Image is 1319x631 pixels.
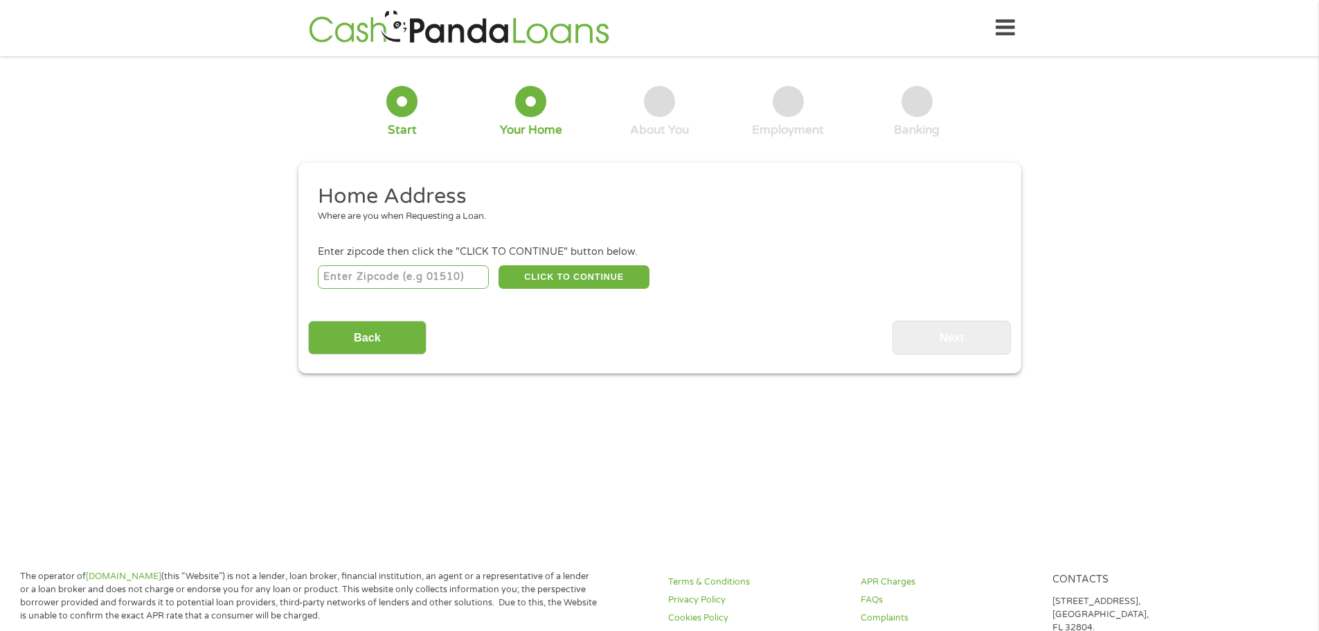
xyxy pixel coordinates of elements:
div: About You [630,123,689,138]
div: Start [388,123,417,138]
div: Enter zipcode then click the "CLICK TO CONTINUE" button below. [318,245,1001,260]
a: Terms & Conditions [668,576,844,589]
a: Cookies Policy [668,612,844,625]
div: Banking [894,123,940,138]
a: Complaints [861,612,1037,625]
input: Back [308,321,427,355]
p: The operator of (this “Website”) is not a lender, loan broker, financial institution, an agent or... [20,570,598,623]
input: Enter Zipcode (e.g 01510) [318,265,489,289]
div: Employment [752,123,824,138]
a: FAQs [861,594,1037,607]
a: [DOMAIN_NAME] [86,571,161,582]
a: Privacy Policy [668,594,844,607]
h4: Contacts [1052,574,1228,587]
img: GetLoanNow Logo [305,8,613,48]
button: CLICK TO CONTINUE [499,265,649,289]
a: APR Charges [861,576,1037,589]
div: Where are you when Requesting a Loan. [318,210,991,224]
input: Next [892,321,1011,355]
h2: Home Address [318,183,991,211]
div: Your Home [500,123,562,138]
